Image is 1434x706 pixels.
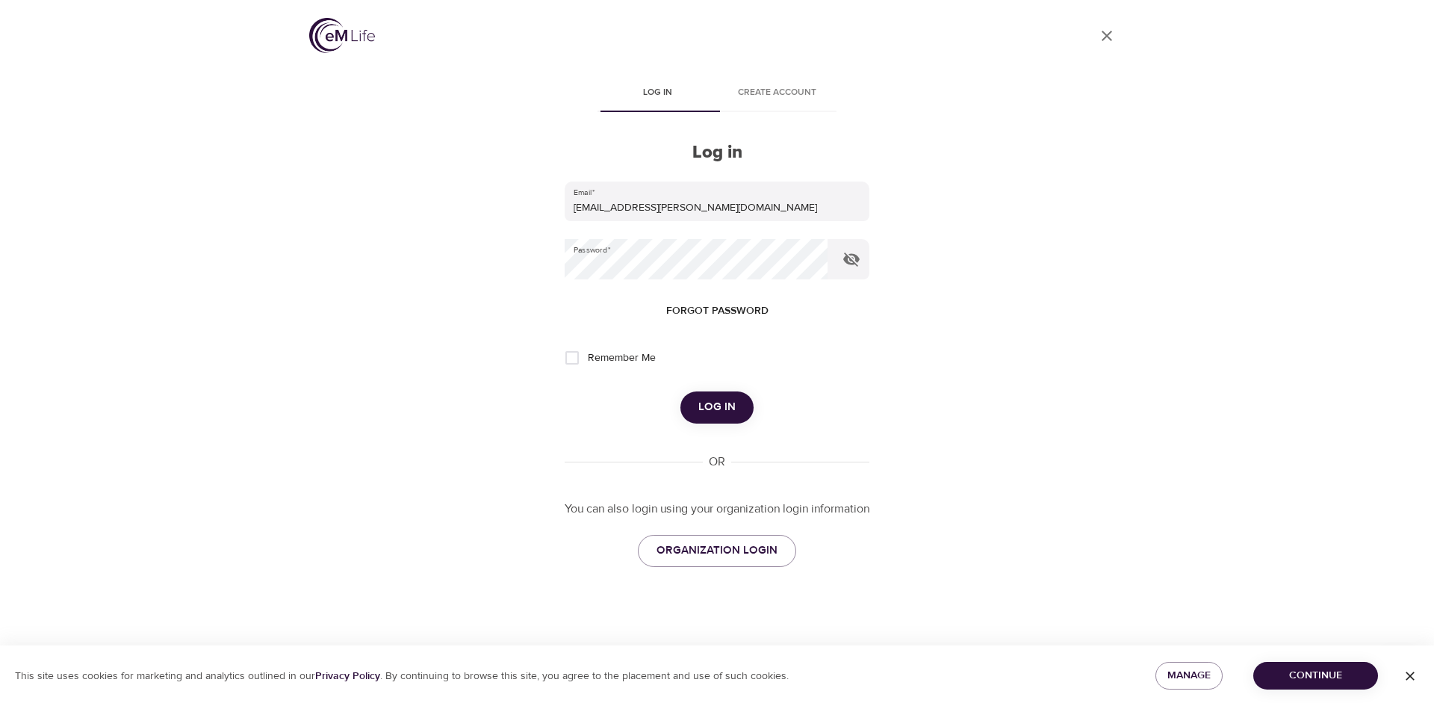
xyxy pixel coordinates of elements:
[565,142,869,164] h2: Log in
[703,453,731,471] div: OR
[1265,666,1366,685] span: Continue
[726,85,828,101] span: Create account
[680,391,754,423] button: Log in
[698,397,736,417] span: Log in
[606,85,708,101] span: Log in
[657,541,777,560] span: ORGANIZATION LOGIN
[315,669,380,683] a: Privacy Policy
[666,302,769,321] span: Forgot password
[1167,666,1211,685] span: Manage
[1253,662,1378,690] button: Continue
[565,501,869,518] p: You can also login using your organization login information
[660,297,775,325] button: Forgot password
[588,350,656,366] span: Remember Me
[1155,662,1223,690] button: Manage
[309,18,375,53] img: logo
[565,76,869,112] div: disabled tabs example
[638,535,796,566] a: ORGANIZATION LOGIN
[1089,18,1125,54] a: close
